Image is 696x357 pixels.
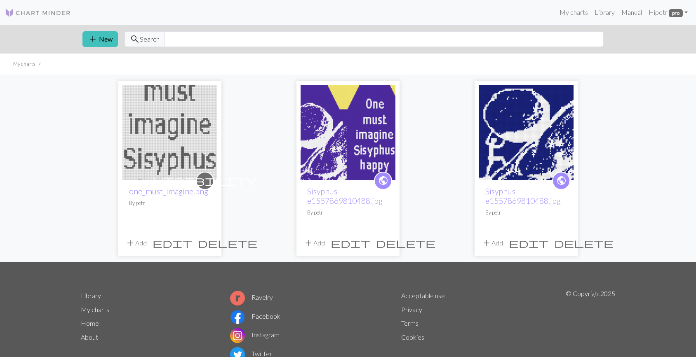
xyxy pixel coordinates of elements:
i: public [378,173,388,189]
span: delete [376,237,435,249]
i: public [556,173,567,189]
a: Manual [618,4,645,21]
button: Edit [328,235,373,251]
span: add [303,237,313,249]
img: one_must_imagine.png [122,85,217,180]
span: pro [669,9,683,17]
a: Facebook [230,312,280,320]
img: Facebook logo [230,310,245,324]
a: Sisyphus-e1557869810488.jpg [485,187,561,205]
a: Terms [401,319,419,327]
p: By petr [307,209,389,217]
span: public [556,174,567,187]
i: Edit [153,238,192,248]
span: search [130,33,140,45]
img: Instagram logo [230,328,245,343]
a: About [81,333,98,341]
img: Sisyphus-e1557869810488.jpg [479,85,574,180]
button: Add [122,235,150,251]
img: Logo [5,8,71,18]
i: Edit [331,238,370,248]
a: sisyphus_with_cut [301,128,395,135]
span: add [88,33,98,45]
span: Search [140,34,160,44]
button: New [82,31,118,47]
a: Library [81,292,101,299]
a: public [374,172,392,190]
a: Cookies [401,333,424,341]
span: delete [198,237,257,249]
a: one_must_imagine.png [122,128,217,135]
a: Sisyphus-e1557869810488.jpg [307,187,383,205]
p: By petr [129,199,211,207]
a: Hipetr pro [645,4,691,21]
span: add [482,237,491,249]
button: Delete [373,235,438,251]
span: edit [509,237,548,249]
span: delete [554,237,614,249]
span: public [378,174,388,187]
img: Ravelry logo [230,291,245,306]
span: visibility [153,174,256,187]
button: Edit [506,235,551,251]
p: By petr [485,209,567,217]
i: private [153,173,256,189]
span: add [125,237,135,249]
button: Delete [551,235,616,251]
a: Library [591,4,618,21]
span: edit [153,237,192,249]
a: Privacy [401,306,422,313]
button: Edit [150,235,195,251]
a: Instagram [230,331,280,338]
img: sisyphus_with_cut [301,85,395,180]
a: public [552,172,570,190]
a: Sisyphus-e1557869810488.jpg [479,128,574,135]
a: Acceptable use [401,292,445,299]
li: My charts [13,60,35,68]
button: Add [301,235,328,251]
a: one_must_imagine.png [129,187,208,196]
button: Delete [195,235,260,251]
a: My charts [81,306,109,313]
a: My charts [556,4,591,21]
a: Ravelry [230,293,273,301]
a: Home [81,319,99,327]
span: edit [331,237,370,249]
i: Edit [509,238,548,248]
button: Add [479,235,506,251]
